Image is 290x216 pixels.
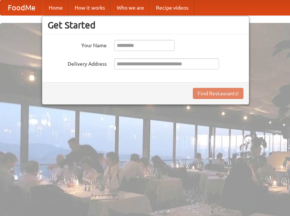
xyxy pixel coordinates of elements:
[150,0,194,15] a: Recipe videos
[69,0,111,15] a: How it works
[0,0,43,15] a: FoodMe
[43,0,69,15] a: Home
[48,20,243,31] h3: Get Started
[48,58,107,68] label: Delivery Address
[48,40,107,49] label: Your Name
[193,88,243,99] button: Find Restaurants!
[111,0,150,15] a: Who we are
